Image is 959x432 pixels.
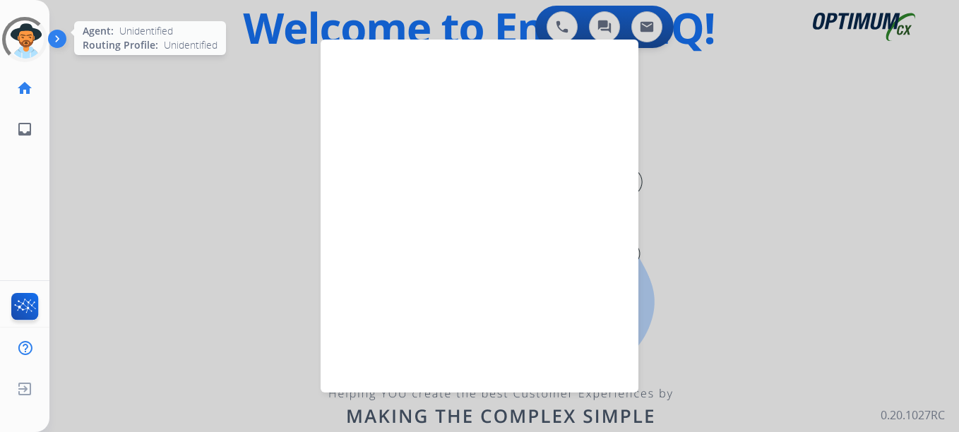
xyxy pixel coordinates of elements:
[16,80,33,97] mat-icon: home
[83,38,158,52] span: Routing Profile:
[119,24,173,38] span: Unidentified
[16,121,33,138] mat-icon: inbox
[164,38,218,52] span: Unidentified
[83,24,114,38] span: Agent:
[881,407,945,424] p: 0.20.1027RC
